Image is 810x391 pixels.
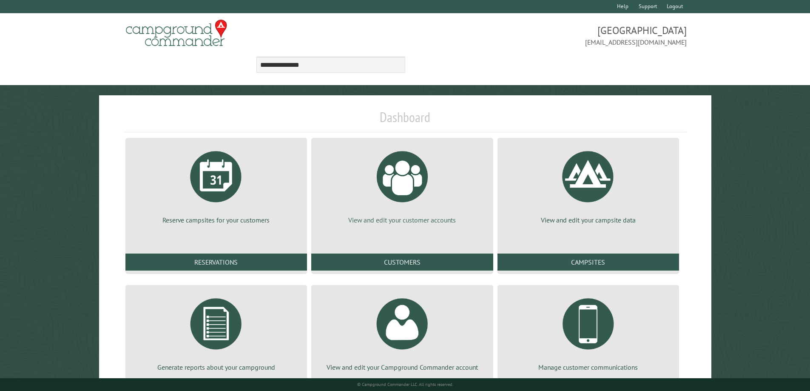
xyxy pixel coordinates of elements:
[125,254,307,271] a: Reservations
[405,23,687,47] span: [GEOGRAPHIC_DATA] [EMAIL_ADDRESS][DOMAIN_NAME]
[357,382,453,387] small: © Campground Commander LLC. All rights reserved.
[136,145,297,225] a: Reserve campsites for your customers
[123,17,230,50] img: Campground Commander
[508,145,669,225] a: View and edit your campsite data
[321,292,483,372] a: View and edit your Campground Commander account
[321,215,483,225] p: View and edit your customer accounts
[321,362,483,372] p: View and edit your Campground Commander account
[508,292,669,372] a: Manage customer communications
[321,145,483,225] a: View and edit your customer accounts
[311,254,493,271] a: Customers
[508,362,669,372] p: Manage customer communications
[136,362,297,372] p: Generate reports about your campground
[136,292,297,372] a: Generate reports about your campground
[136,215,297,225] p: Reserve campsites for your customers
[497,254,679,271] a: Campsites
[123,109,687,132] h1: Dashboard
[508,215,669,225] p: View and edit your campsite data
